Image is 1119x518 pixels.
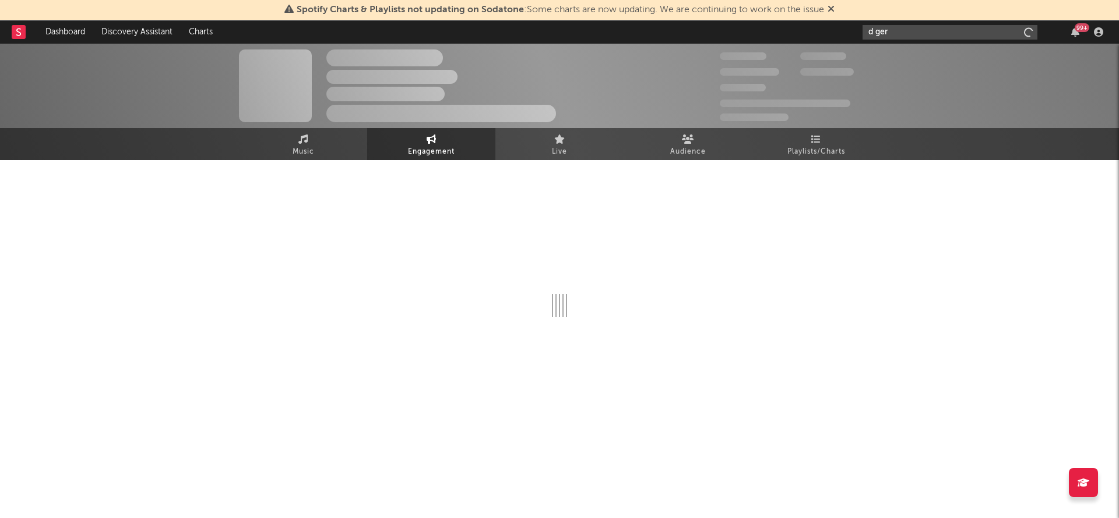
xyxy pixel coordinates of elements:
[297,5,824,15] span: : Some charts are now updating. We are continuing to work on the issue
[670,145,706,159] span: Audience
[800,68,854,76] span: 1,000,000
[1071,27,1079,37] button: 99+
[552,145,567,159] span: Live
[93,20,181,44] a: Discovery Assistant
[408,145,455,159] span: Engagement
[720,52,766,60] span: 300,000
[828,5,835,15] span: Dismiss
[863,25,1037,40] input: Search for artists
[720,113,789,121] span: Jump Score: 85.0
[37,20,93,44] a: Dashboard
[800,52,846,60] span: 100,000
[720,84,766,91] span: 100,000
[720,100,850,107] span: 50,000,000 Monthly Listeners
[239,128,367,160] a: Music
[293,145,314,159] span: Music
[297,5,524,15] span: Spotify Charts & Playlists not updating on Sodatone
[624,128,752,160] a: Audience
[181,20,221,44] a: Charts
[752,128,880,160] a: Playlists/Charts
[367,128,495,160] a: Engagement
[787,145,845,159] span: Playlists/Charts
[495,128,624,160] a: Live
[1075,23,1089,32] div: 99 +
[720,68,779,76] span: 50,000,000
